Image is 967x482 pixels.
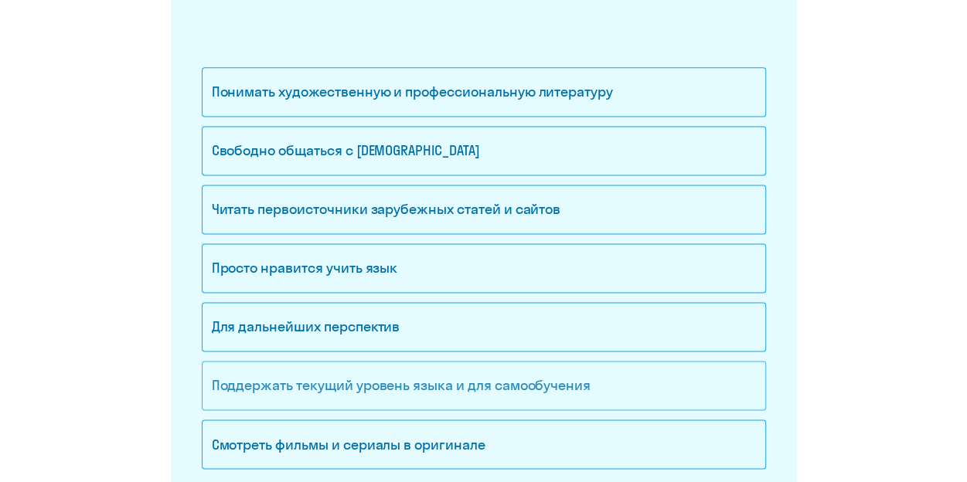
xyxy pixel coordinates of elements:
div: Смотреть фильмы и сериалы в оригинале [202,419,766,469]
div: Для дальнейших перспектив [202,302,766,351]
div: Читать первоисточники зарубежных статей и сайтов [202,185,766,234]
div: Понимать художественную и профессиональную литературу [202,67,766,117]
div: Свободно общаться с [DEMOGRAPHIC_DATA] [202,126,766,175]
div: Поддержать текущий уровень языка и для cамообучения [202,361,766,410]
div: Просто нравится учить язык [202,243,766,293]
